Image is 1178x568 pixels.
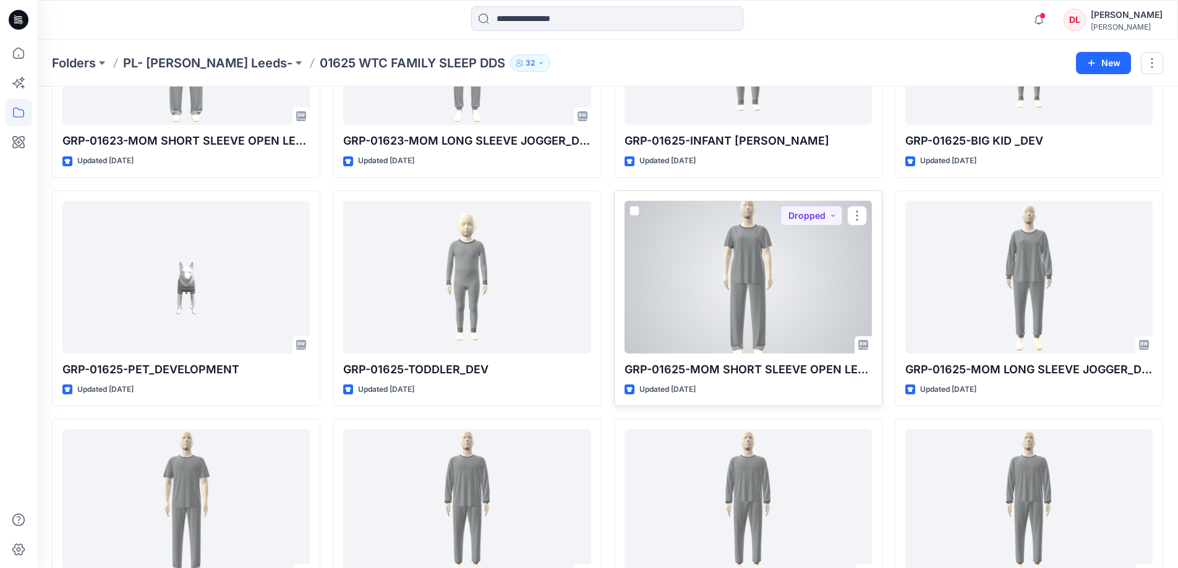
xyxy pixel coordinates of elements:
p: 32 [526,56,535,70]
p: GRP-01625-TODDLER_DEV [343,361,591,378]
p: GRP-01625-MOM LONG SLEEVE JOGGER_DEV_REV1 [905,361,1153,378]
p: Updated [DATE] [920,383,976,396]
button: 32 [510,54,550,72]
p: Updated [DATE] [358,383,414,396]
button: New [1076,52,1131,74]
p: GRP-01623-MOM SHORT SLEEVE OPEN LEG_DEV_REV1 [62,132,310,150]
p: GRP-01625-MOM SHORT SLEEVE OPEN LEG_DEV_REV1 [625,361,872,378]
a: Folders [52,54,96,72]
p: GRP-01625-INFANT [PERSON_NAME] [625,132,872,150]
div: [PERSON_NAME] [1091,7,1163,22]
p: Updated [DATE] [77,383,134,396]
p: GRP-01625-BIG KID _DEV [905,132,1153,150]
a: GRP-01625-TODDLER_DEV [343,201,591,354]
p: GRP-01623-MOM LONG SLEEVE JOGGER_DEV_REV1 [343,132,591,150]
p: Updated [DATE] [639,383,696,396]
a: PL- [PERSON_NAME] Leeds- [123,54,292,72]
a: GRP-01625-MOM LONG SLEEVE JOGGER_DEV_REV1 [905,201,1153,354]
div: DL [1064,9,1086,31]
p: Updated [DATE] [358,155,414,167]
p: GRP-01625-PET_DEVELOPMENT [62,361,310,378]
p: Updated [DATE] [920,155,976,167]
a: GRP-01625-PET_DEVELOPMENT [62,201,310,354]
p: Updated [DATE] [77,155,134,167]
p: Updated [DATE] [639,155,696,167]
p: 01625 WTC FAMILY SLEEP DDS [320,54,505,72]
a: GRP-01625-MOM SHORT SLEEVE OPEN LEG_DEV_REV1 [625,201,872,354]
div: [PERSON_NAME] [1091,22,1163,32]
